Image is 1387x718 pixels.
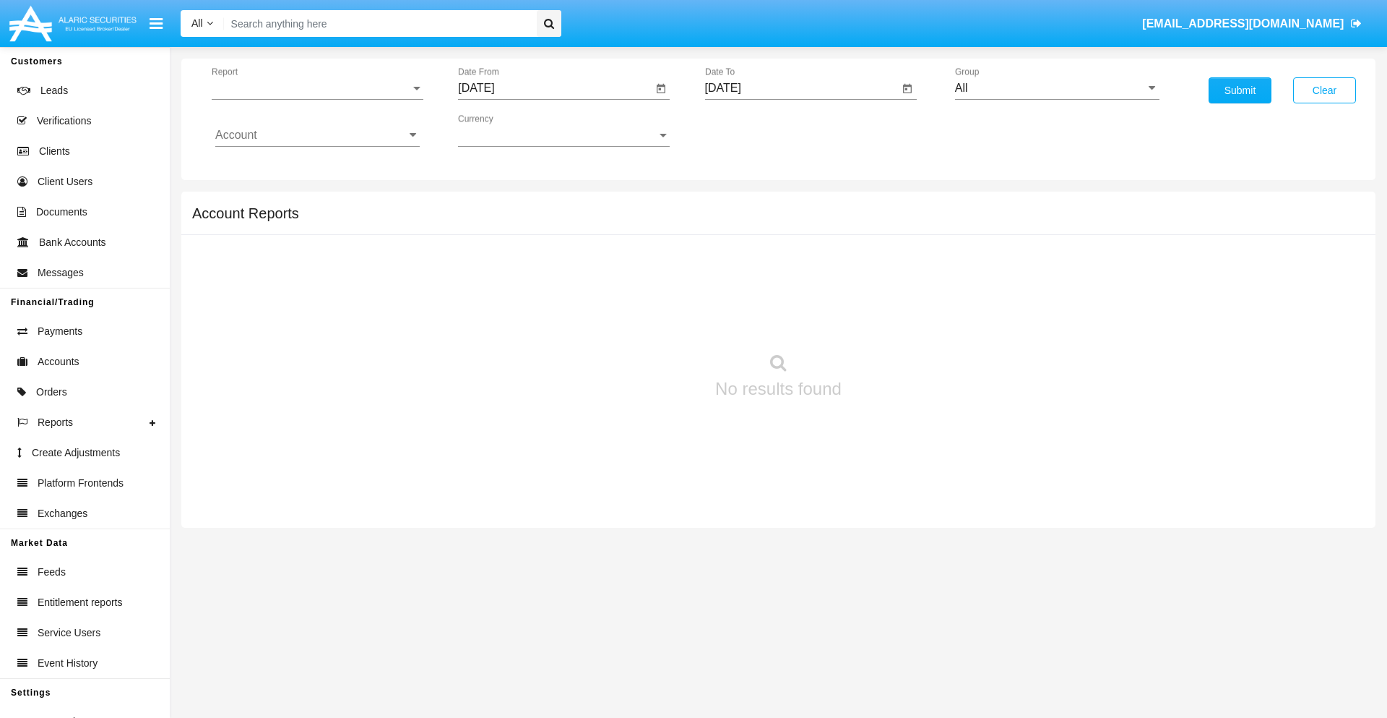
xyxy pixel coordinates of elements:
span: Payments [38,324,82,339]
span: Create Adjustments [32,445,120,461]
span: Event History [38,656,98,671]
span: Accounts [38,354,79,369]
button: Submit [1209,77,1271,103]
span: Exchanges [38,506,87,521]
span: Clients [39,144,70,159]
span: Entitlement reports [38,595,123,610]
p: No results found [715,376,842,402]
a: All [181,16,224,31]
span: Bank Accounts [39,235,106,250]
button: Open calendar [899,80,916,98]
span: [EMAIL_ADDRESS][DOMAIN_NAME] [1142,17,1344,30]
span: Service Users [38,625,100,641]
h5: Account Reports [192,208,299,219]
span: Documents [36,205,87,220]
span: Reports [38,415,73,430]
img: Logo image [7,2,139,45]
span: Leads [40,83,68,98]
button: Clear [1293,77,1356,103]
span: Verifications [37,114,91,129]
span: Messages [38,265,84,281]
span: Feeds [38,565,66,580]
span: Orders [36,385,67,400]
span: Report [212,82,410,95]
button: Open calendar [652,80,670,98]
span: All [191,17,203,29]
span: Currency [458,129,657,142]
input: Search [224,10,532,37]
a: [EMAIL_ADDRESS][DOMAIN_NAME] [1136,4,1369,44]
span: Client Users [38,174,92,189]
span: Platform Frontends [38,476,124,491]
